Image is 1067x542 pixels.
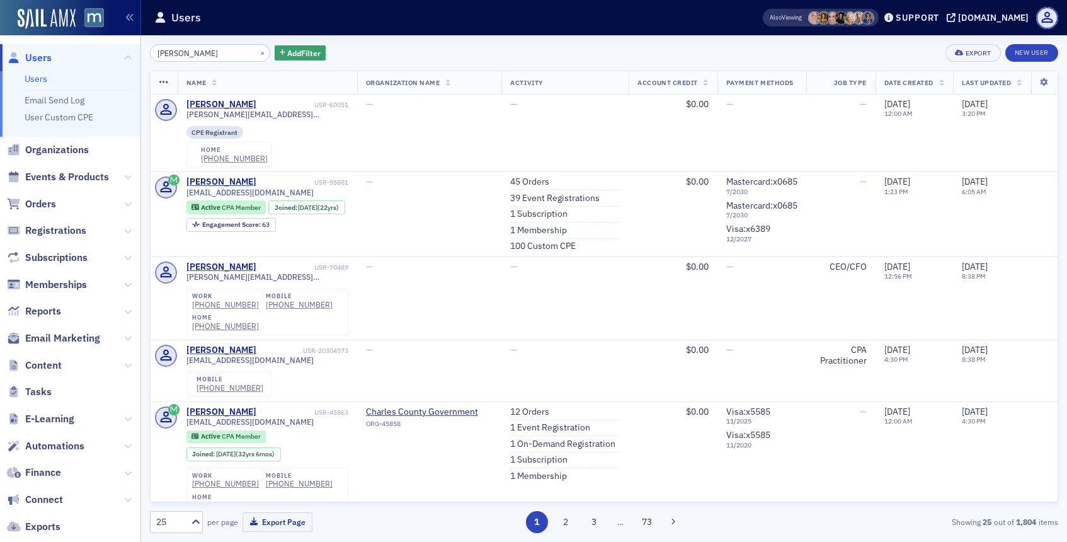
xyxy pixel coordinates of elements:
[510,454,568,466] a: 1 Subscription
[770,13,802,22] span: Viewing
[268,200,345,214] div: Joined: 2003-09-05 00:00:00
[860,176,867,187] span: —
[884,187,908,196] time: 1:23 PM
[1036,7,1058,29] span: Profile
[186,430,266,443] div: Active: Active: CPA Member
[510,176,549,188] a: 45 Orders
[192,321,259,331] a: [PHONE_NUMBER]
[243,512,312,532] button: Export Page
[186,417,314,427] span: [EMAIL_ADDRESS][DOMAIN_NAME]
[726,344,733,355] span: —
[637,78,697,87] span: Account Credit
[510,407,549,418] a: 12 Orders
[192,493,259,501] div: home
[726,98,733,110] span: —
[186,99,256,110] a: [PERSON_NAME]
[222,432,261,441] span: CPA Member
[686,176,709,187] span: $0.00
[366,407,481,418] a: Charles County Government
[25,412,74,426] span: E-Learning
[510,439,615,450] a: 1 On-Demand Registration
[860,406,867,417] span: —
[186,176,256,188] a: [PERSON_NAME]
[171,10,201,25] h1: Users
[510,78,543,87] span: Activity
[726,406,770,417] span: Visa : x5585
[298,203,317,212] span: [DATE]
[266,292,333,300] div: mobile
[962,355,986,364] time: 8:38 PM
[201,203,222,212] span: Active
[366,98,373,110] span: —
[192,450,216,458] span: Joined :
[192,479,259,488] a: [PHONE_NUMBER]
[843,11,857,25] span: Rebekah Olson
[25,197,56,211] span: Orders
[726,429,770,441] span: Visa : x5585
[186,355,314,365] span: [EMAIL_ADDRESS][DOMAIN_NAME]
[7,304,61,318] a: Reports
[186,262,256,273] div: [PERSON_NAME]
[192,300,259,309] a: [PHONE_NUMBER]
[884,344,910,355] span: [DATE]
[266,300,333,309] div: [PHONE_NUMBER]
[7,143,89,157] a: Organizations
[945,44,1000,62] button: Export
[192,501,259,510] a: [PHONE_NUMBER]
[25,251,88,265] span: Subscriptions
[202,221,270,228] div: 63
[257,47,268,58] button: ×
[962,406,988,417] span: [DATE]
[25,385,52,399] span: Tasks
[510,241,576,252] a: 100 Custom CPE
[7,359,62,372] a: Content
[815,262,867,273] div: CEO/CFO
[612,516,629,528] span: …
[366,261,373,272] span: —
[962,187,986,196] time: 6:05 AM
[202,220,262,229] span: Engagement Score :
[726,200,797,211] span: Mastercard : x0685
[686,344,709,355] span: $0.00
[852,11,865,25] span: Emily Trott
[962,261,988,272] span: [DATE]
[25,278,87,292] span: Memberships
[197,383,263,393] a: [PHONE_NUMBER]
[25,493,63,507] span: Connect
[884,98,910,110] span: [DATE]
[861,11,874,25] span: Chris Dougherty
[884,109,913,118] time: 12:00 AM
[966,50,991,57] div: Export
[366,344,373,355] span: —
[186,447,281,461] div: Joined: 1993-03-17 00:00:00
[510,422,590,434] a: 1 Event Registration
[25,73,47,84] a: Users
[186,200,266,214] div: Active: Active: CPA Member
[510,209,568,220] a: 1 Subscription
[25,439,84,453] span: Automations
[726,188,797,196] span: 7 / 2030
[266,479,333,488] a: [PHONE_NUMBER]
[636,511,658,533] button: 73
[981,516,994,528] strong: 25
[7,520,60,534] a: Exports
[1005,44,1058,62] a: New User
[192,314,259,321] div: home
[25,332,100,345] span: Email Marketing
[275,45,326,61] button: AddFilter
[510,471,567,482] a: 1 Membership
[826,11,839,25] span: Katie Foo
[186,78,207,87] span: Name
[366,78,440,87] span: Organization Name
[25,520,60,534] span: Exports
[258,178,348,187] div: USR-55881
[201,146,268,154] div: home
[7,439,84,453] a: Automations
[222,203,261,212] span: CPA Member
[958,12,1029,23] div: [DOMAIN_NAME]
[18,9,76,29] img: SailAMX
